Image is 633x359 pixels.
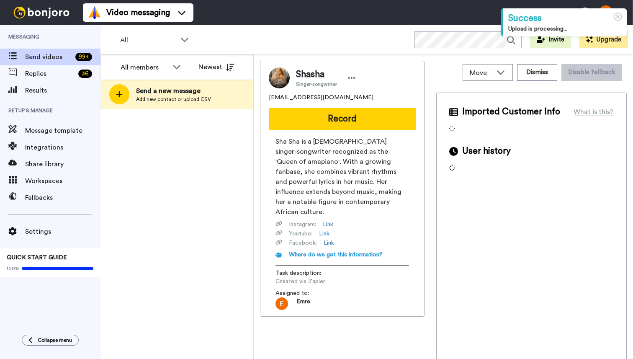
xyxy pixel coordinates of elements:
img: bj-logo-header-white.svg [10,7,73,18]
span: User history [462,145,511,158]
button: Newest [192,59,240,75]
span: Assigned to: [275,289,334,297]
span: Results [25,85,100,96]
span: [EMAIL_ADDRESS][DOMAIN_NAME] [269,93,373,102]
span: Share library [25,159,100,169]
div: 99 + [75,53,92,61]
button: Upgrade [579,31,628,48]
span: Youtube : [289,230,312,238]
img: AEdFTp6rUQX4tqRrEBl0JeRFmv1EqC2ZtRdXtgNXAsrg=s96-c [275,297,288,310]
span: Sha Sha is a [DEMOGRAPHIC_DATA] singer-songwriter recognized as the 'Queen of amapiano'. With a g... [275,137,409,217]
span: Facebook : [289,239,317,247]
span: All [120,35,176,45]
div: Success [508,12,622,25]
div: All members [121,62,168,72]
span: Fallbacks [25,193,100,203]
div: Upload is processing... [508,25,622,33]
span: Message template [25,126,100,136]
span: Collapse menu [38,337,72,344]
a: Link [324,239,334,247]
span: Workspaces [25,176,100,186]
span: Emre [296,297,310,310]
span: Settings [25,227,100,237]
button: Disable fallback [561,64,622,81]
span: Imported Customer Info [462,106,560,118]
span: Task description : [275,269,334,277]
div: What is this? [574,107,614,117]
span: QUICK START GUIDE [7,255,67,261]
span: Singer-songwriter [296,81,337,88]
span: Send videos [25,52,72,62]
img: vm-color.svg [88,6,101,19]
div: 36 [78,70,92,78]
button: Dismiss [517,64,557,81]
button: Invite [530,31,571,48]
span: Shasha [296,68,337,81]
img: Image of Shasha [269,67,290,88]
a: Link [323,220,333,229]
button: Collapse menu [22,335,79,346]
span: Created via Zapier [275,277,355,286]
span: Integrations [25,142,100,152]
button: Record [269,108,416,130]
span: Instagram : [289,220,316,229]
span: Video messaging [106,7,170,18]
span: Replies [25,69,75,79]
a: Link [319,230,329,238]
span: Move [470,68,492,78]
span: 100% [7,265,20,272]
span: Send a new message [136,86,211,96]
span: Add new contact or upload CSV [136,96,211,103]
span: Where do we get this information? [289,252,383,258]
